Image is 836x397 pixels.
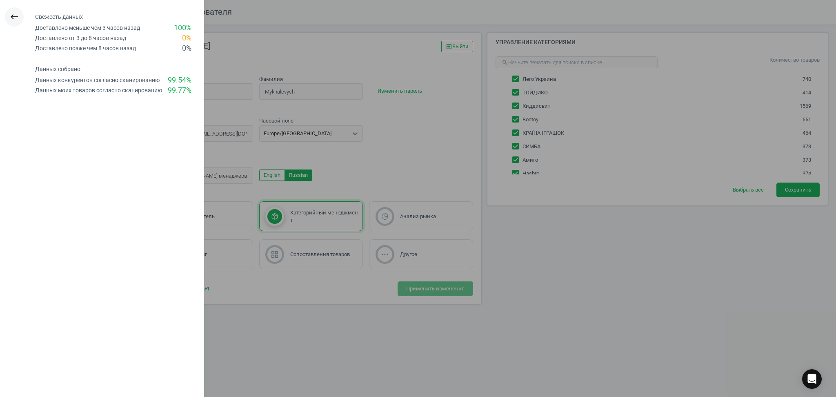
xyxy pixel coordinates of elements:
div: 0 % [182,33,191,43]
div: 0 % [182,43,191,54]
div: Данных конкурентов согласно сканированию [35,76,160,84]
button: keyboard_backspace [5,7,24,27]
i: keyboard_backspace [9,12,19,22]
div: Open Intercom Messenger [802,369,822,389]
h4: Свежесть данных [35,13,204,20]
div: Данных моих товаров согласно сканированию [35,87,162,94]
div: 99.77 % [168,85,191,96]
h4: Данных собрано [35,66,204,73]
div: 100 % [174,23,191,33]
div: Доставлено от 3 до 8 часов назад [35,34,126,42]
div: Доставлено меньше чем 3 часов назад [35,24,140,32]
div: Доставлено позже чем 8 часов назад [35,45,136,52]
div: 99.54 % [168,75,191,85]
